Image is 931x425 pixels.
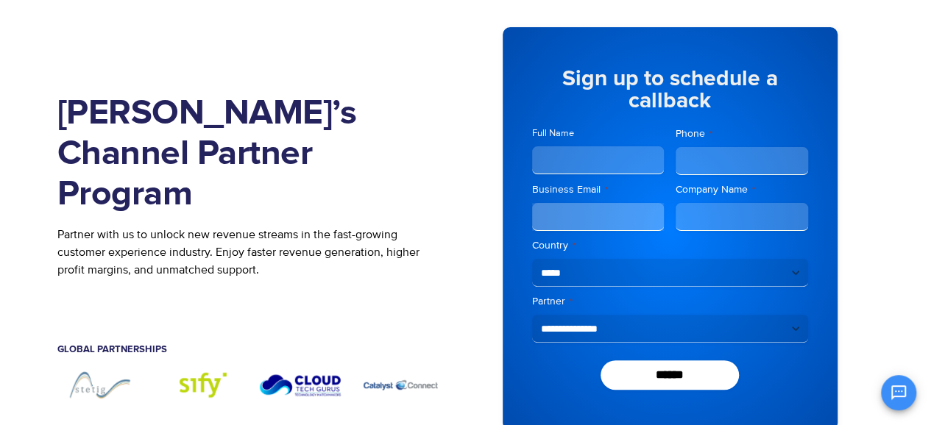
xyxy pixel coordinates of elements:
[532,126,665,140] label: Full Name
[676,182,808,197] label: Company Name
[57,369,143,401] div: 4 / 7
[532,294,808,309] label: Partner
[532,238,808,253] label: Country
[258,369,343,401] div: 6 / 7
[881,375,916,410] button: Open chat
[157,369,243,401] img: Sify
[57,345,444,354] h5: Global Partnerships
[532,68,808,112] h5: Sign up to schedule a callback
[258,369,343,401] img: CloubTech
[358,369,443,401] div: 7 / 7
[57,93,444,215] h1: [PERSON_NAME]’s Channel Partner Program
[532,182,665,197] label: Business Email
[358,369,443,401] img: CatalystConnect
[57,369,444,401] div: Image Carousel
[676,126,808,141] label: Phone
[157,369,243,401] div: 5 / 7
[57,226,444,279] p: Partner with us to unlock new revenue streams in the fast-growing customer experience industry. E...
[57,369,143,401] img: Stetig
